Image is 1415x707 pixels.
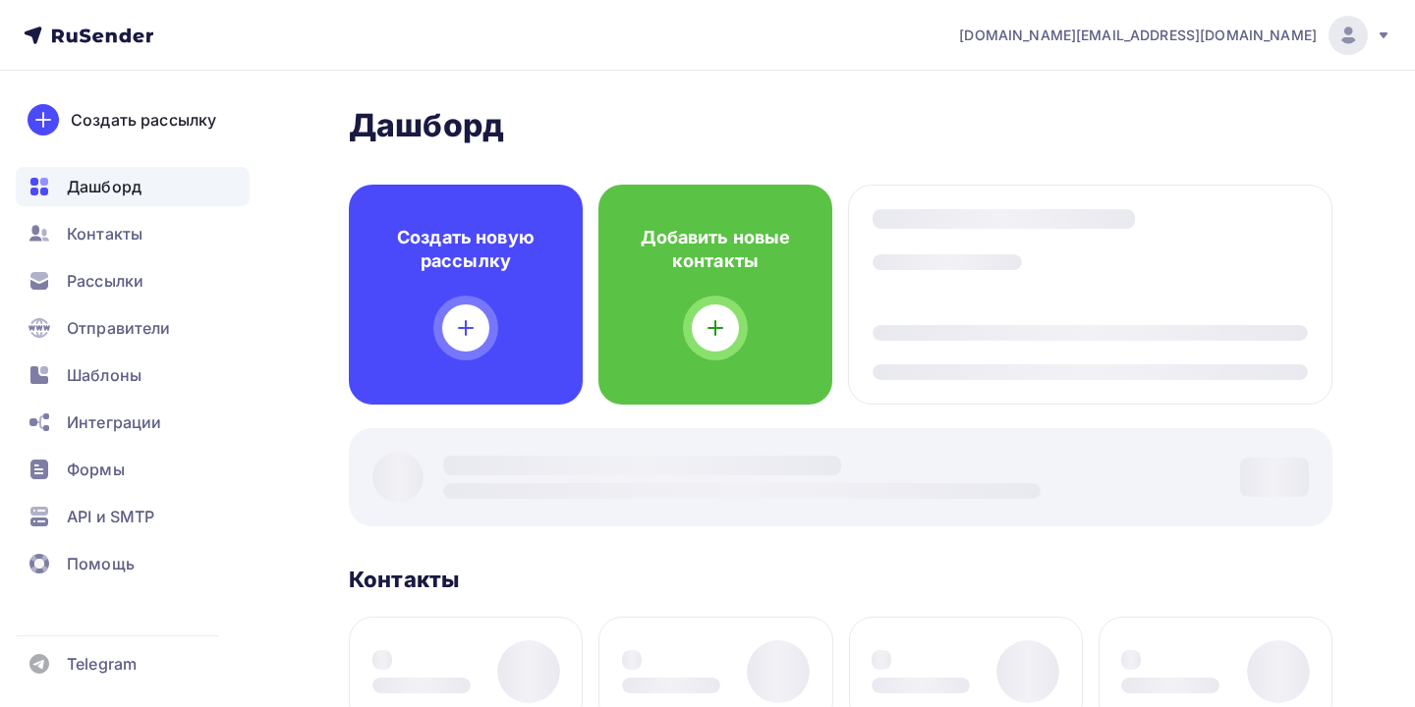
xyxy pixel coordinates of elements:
span: API и SMTP [67,505,154,528]
a: Контакты [16,214,250,253]
span: Формы [67,458,125,481]
span: Интеграции [67,410,161,434]
div: Создать рассылку [71,108,216,132]
span: Отправители [67,316,171,340]
span: Помощь [67,552,135,575]
span: Telegram [67,652,137,676]
a: Отправители [16,308,250,348]
h4: Добавить новые контакты [630,226,801,273]
span: Дашборд [67,175,141,198]
span: [DOMAIN_NAME][EMAIL_ADDRESS][DOMAIN_NAME] [959,26,1317,45]
a: Дашборд [16,167,250,206]
span: Рассылки [67,269,143,293]
a: Рассылки [16,261,250,300]
span: Шаблоны [67,363,141,387]
a: [DOMAIN_NAME][EMAIL_ADDRESS][DOMAIN_NAME] [959,16,1391,55]
span: Контакты [67,222,142,245]
h3: Контакты [349,566,459,593]
a: Шаблоны [16,355,250,395]
a: Формы [16,450,250,489]
h2: Дашборд [349,106,1332,145]
h4: Создать новую рассылку [380,226,551,273]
